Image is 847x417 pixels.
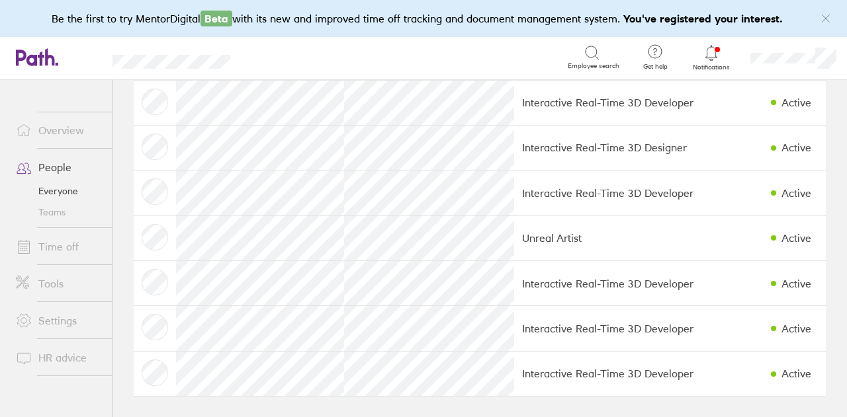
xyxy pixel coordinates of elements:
a: Notifications [690,44,733,71]
span: Get help [634,63,677,71]
td: Interactive Real-Time 3D Designer [514,125,724,170]
td: Interactive Real-Time 3D Developer [514,261,724,306]
a: Overview [5,117,112,143]
a: Time off [5,233,112,260]
td: Interactive Real-Time 3D Developer [514,306,724,351]
div: Active [781,232,811,244]
div: Active [781,187,811,199]
a: Settings [5,307,112,334]
div: Active [781,367,811,379]
td: Unreal Artist [514,215,724,260]
a: Teams [5,202,112,223]
td: Interactive Real-Time 3D Developer [514,351,724,396]
b: You've registered your interest. [623,12,783,25]
td: Interactive Real-Time 3D Developer [514,171,724,215]
a: Tools [5,270,112,297]
div: Active [781,278,811,289]
span: Beta [201,11,232,26]
div: Search [266,51,300,63]
div: Active [781,141,811,153]
a: HR advice [5,344,112,371]
span: Notifications [690,63,733,71]
div: Active [781,322,811,334]
a: Everyone [5,180,112,202]
div: Be the first to try MentorDigital with its new and improved time off tracking and document manage... [52,11,796,26]
td: Interactive Real-Time 3D Developer [514,80,724,125]
span: Employee search [568,62,619,70]
div: Active [781,96,811,108]
a: People [5,154,112,180]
